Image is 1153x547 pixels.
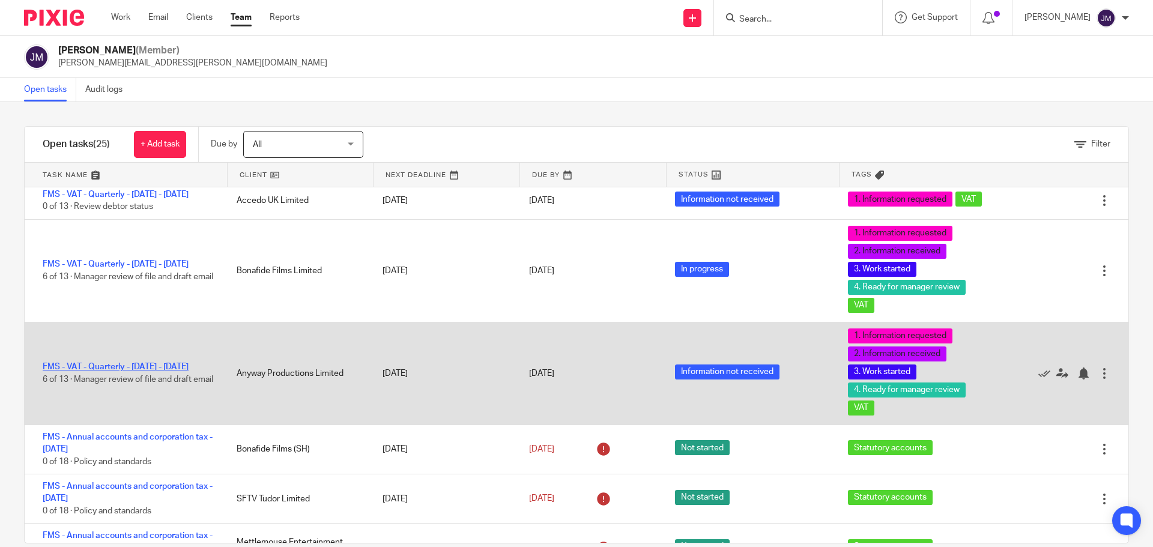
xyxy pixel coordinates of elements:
[225,361,371,385] div: Anyway Productions Limited
[43,507,151,515] span: 0 of 18 · Policy and standards
[912,13,958,22] span: Get Support
[24,78,76,101] a: Open tasks
[43,482,213,503] a: FMS - Annual accounts and corporation tax - [DATE]
[85,78,132,101] a: Audit logs
[848,328,952,343] span: 1. Information requested
[848,244,946,259] span: 2. Information received
[675,262,729,277] span: In progress
[231,11,252,23] a: Team
[529,369,554,378] span: [DATE]
[675,192,779,207] span: Information not received
[24,44,49,70] img: svg%3E
[848,298,874,313] span: VAT
[134,131,186,158] a: + Add task
[225,437,371,461] div: Bonafide Films (SH)
[371,361,516,385] div: [DATE]
[848,382,966,397] span: 4. Ready for manager review
[371,487,516,511] div: [DATE]
[675,364,779,379] span: Information not received
[371,437,516,461] div: [DATE]
[529,267,554,275] span: [DATE]
[848,440,933,455] span: Statutory accounts
[43,138,110,151] h1: Open tasks
[111,11,130,23] a: Work
[58,57,327,69] p: [PERSON_NAME][EMAIL_ADDRESS][PERSON_NAME][DOMAIN_NAME]
[1091,140,1110,148] span: Filter
[225,259,371,283] div: Bonafide Films Limited
[225,487,371,511] div: SFTV Tudor Limited
[738,14,846,25] input: Search
[848,192,952,207] span: 1. Information requested
[270,11,300,23] a: Reports
[43,260,189,268] a: FMS - VAT - Quarterly - [DATE] - [DATE]
[211,138,237,150] p: Due by
[24,10,84,26] img: Pixie
[529,495,554,503] span: [DATE]
[1038,367,1056,379] a: Mark as done
[852,169,872,180] span: Tags
[529,445,554,453] span: [DATE]
[371,259,516,283] div: [DATE]
[848,400,874,416] span: VAT
[848,262,916,277] span: 3. Work started
[43,458,151,466] span: 0 of 18 · Policy and standards
[675,490,730,505] span: Not started
[848,490,933,505] span: Statutory accounts
[955,192,982,207] span: VAT
[148,11,168,23] a: Email
[848,226,952,241] span: 1. Information requested
[1097,8,1116,28] img: svg%3E
[43,433,213,453] a: FMS - Annual accounts and corporation tax - [DATE]
[848,280,966,295] span: 4. Ready for manager review
[43,273,213,281] span: 6 of 13 · Manager review of file and draft email
[1024,11,1091,23] p: [PERSON_NAME]
[43,203,153,211] span: 0 of 13 · Review debtor status
[43,190,189,199] a: FMS - VAT - Quarterly - [DATE] - [DATE]
[43,375,213,384] span: 6 of 13 · Manager review of file and draft email
[848,364,916,379] span: 3. Work started
[679,169,709,180] span: Status
[225,189,371,213] div: Accedo UK Limited
[43,363,189,371] a: FMS - VAT - Quarterly - [DATE] - [DATE]
[675,440,730,455] span: Not started
[529,196,554,205] span: [DATE]
[371,189,516,213] div: [DATE]
[58,44,327,57] h2: [PERSON_NAME]
[848,346,946,361] span: 2. Information received
[253,141,262,149] span: All
[93,139,110,149] span: (25)
[186,11,213,23] a: Clients
[136,46,180,55] span: (Member)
